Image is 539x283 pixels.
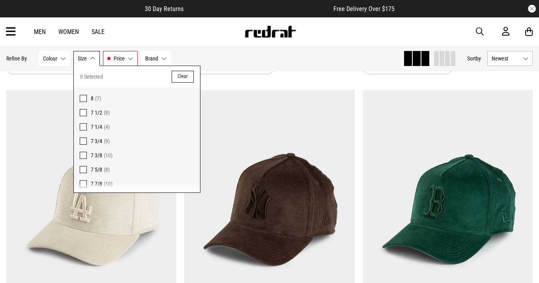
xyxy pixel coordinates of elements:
[333,5,395,13] span: Free Delivery Over $175
[91,152,102,158] span: 7 3/8
[91,109,102,116] span: 7 1/2
[244,26,296,38] img: Redrat logo
[145,55,158,62] span: Brand
[91,95,94,102] span: 8
[91,181,102,187] span: 7 7/8
[95,95,101,102] span: (7)
[73,66,200,193] div: Size
[73,51,100,66] button: Size
[172,71,194,83] button: Clear
[80,72,103,81] span: 0 Selected
[199,5,318,13] iframe: Customer reviews powered by Trustpilot
[103,51,138,66] button: Price
[91,124,102,130] span: 7 1/4
[104,152,112,158] span: (10)
[104,166,110,173] span: (8)
[43,55,57,62] span: Colour
[58,28,79,36] a: Women
[91,138,102,144] span: 7 3/4
[104,138,110,144] span: (9)
[114,55,125,62] span: Price
[487,51,533,66] button: Newest
[476,55,481,62] span: by
[104,181,112,187] span: (10)
[6,3,30,27] button: Open LiveChat chat widget
[6,55,27,62] p: Refine By
[34,28,46,36] a: Men
[104,109,110,116] span: (8)
[492,55,520,62] span: Newest
[78,55,87,62] span: Size
[92,28,105,36] a: Sale
[145,5,183,13] span: 30 Day Returns
[467,54,481,63] button: Sortby
[91,166,102,173] span: 7 5/8
[39,51,70,66] button: Colour
[141,51,171,66] button: Brand
[104,124,110,130] span: (4)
